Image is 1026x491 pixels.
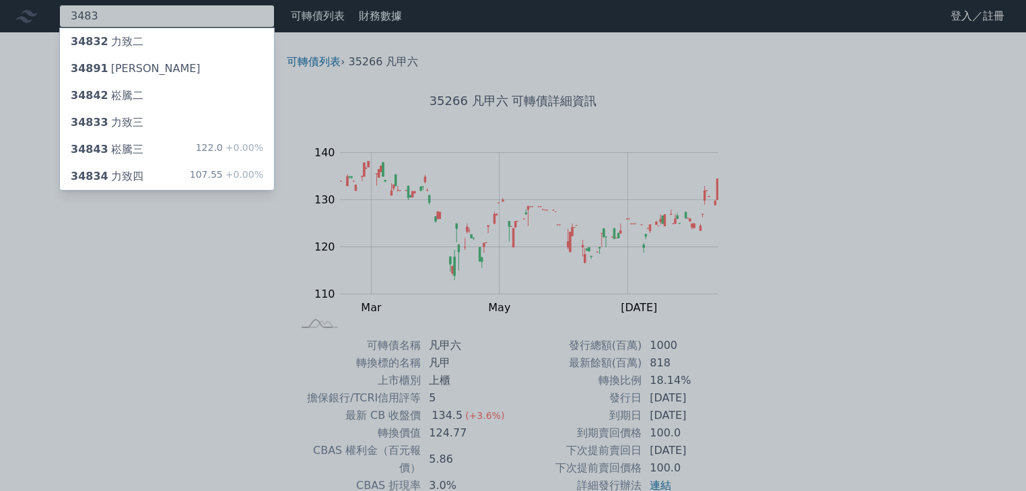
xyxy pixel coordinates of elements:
[71,35,108,48] span: 34832
[71,170,108,183] span: 34834
[71,168,143,185] div: 力致四
[71,114,143,131] div: 力致三
[60,109,274,136] a: 34833力致三
[71,141,143,158] div: 崧騰三
[190,168,263,185] div: 107.55
[71,34,143,50] div: 力致二
[71,116,108,129] span: 34833
[71,143,108,156] span: 34843
[223,142,263,153] span: +0.00%
[60,28,274,55] a: 34832力致二
[60,55,274,82] a: 34891[PERSON_NAME]
[60,136,274,163] a: 34843崧騰三 122.0+0.00%
[71,61,201,77] div: [PERSON_NAME]
[223,169,263,180] span: +0.00%
[60,82,274,109] a: 34842崧騰二
[71,62,108,75] span: 34891
[71,88,143,104] div: 崧騰二
[71,89,108,102] span: 34842
[196,141,263,158] div: 122.0
[60,163,274,190] a: 34834力致四 107.55+0.00%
